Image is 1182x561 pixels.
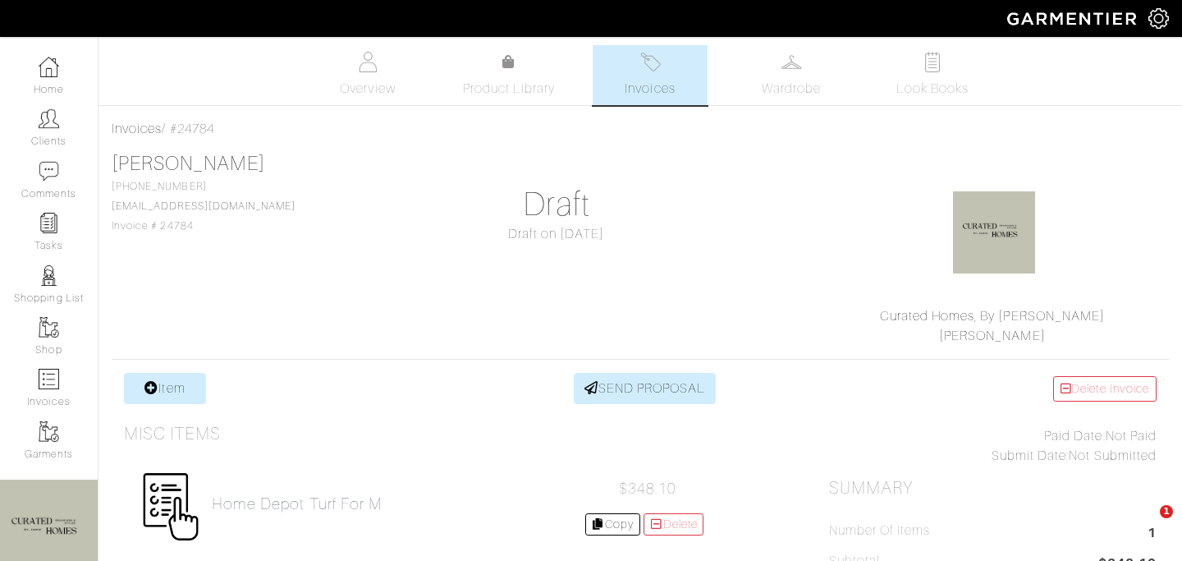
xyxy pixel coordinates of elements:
img: orders-icon-0abe47150d42831381b5fb84f609e132dff9fe21cb692f30cb5eec754e2cba89.png [39,369,59,389]
img: garments-icon-b7da505a4dc4fd61783c78ac3ca0ef83fa9d6f193b1c9dc38574b1d14d53ca28.png [39,421,59,442]
a: Delete Invoice [1053,376,1157,402]
a: Curated Homes, By [PERSON_NAME] [880,309,1106,324]
a: Look Books [875,45,990,105]
h2: Summary [829,478,1157,499]
span: Wardrobe [762,79,821,99]
span: Product Library [463,79,556,99]
img: todo-9ac3debb85659649dc8f770b8b6100bb5dab4b48dedcbae339e5042a72dfd3cc.svg [923,52,943,72]
a: Delete [644,513,704,536]
span: [PHONE_NUMBER] Invoice # 24784 [112,181,295,232]
a: Wardrobe [734,45,849,105]
img: reminder-icon-8004d30b9f0a5d33ae49ab947aed9ed385cf756f9e5892f1edd6e32f2345188e.png [39,213,59,233]
img: wardrobe-487a4870c1b7c33e795ec22d11cfc2ed9d08956e64fb3008fe2437562e282088.svg [781,52,802,72]
span: Invoices [625,79,675,99]
a: Item [124,373,206,404]
div: Not Paid Not Submitted [829,426,1157,466]
a: Copy [585,513,640,536]
span: Paid Date: [1044,429,1106,444]
iframe: Intercom live chat [1126,505,1166,545]
a: [PERSON_NAME] [939,329,1046,343]
a: SEND PROPOSAL [574,373,717,404]
a: Invoices [593,45,708,105]
a: Overview [310,45,425,105]
h5: Number of Items [829,523,931,539]
a: Invoices [112,122,162,136]
div: / #24784 [112,119,1169,139]
a: [EMAIL_ADDRESS][DOMAIN_NAME] [112,200,295,212]
img: f1sLSt6sjhtqviGWfno3z99v.jpg [953,191,1035,274]
img: clients-icon-6bae9207a08558b7cb47a8932f037763ab4055f8c8b6bfacd5dc20c3e0201464.png [39,108,59,129]
img: garments-icon-b7da505a4dc4fd61783c78ac3ca0ef83fa9d6f193b1c9dc38574b1d14d53ca28.png [39,317,59,338]
h3: Misc Items [124,424,222,444]
a: Home Depot Turf for M [212,494,382,513]
span: Submit Date: [992,448,1070,463]
a: Product Library [451,53,566,99]
span: Overview [340,79,395,99]
h1: Draft [392,185,720,224]
img: gear-icon-white-bd11855cb880d31180b6d7d6211b90ccbf57a29d726f0c71d8c61bd08dd39cc2.png [1148,8,1169,29]
img: dashboard-icon-dbcd8f5a0b271acd01030246c82b418ddd0df26cd7fceb0bd07c9910d44c42f6.png [39,57,59,77]
img: orders-27d20c2124de7fd6de4e0e44c1d41de31381a507db9b33961299e4e07d508b8c.svg [640,52,661,72]
img: stylists-icon-eb353228a002819b7ec25b43dbf5f0378dd9e0616d9560372ff212230b889e62.png [39,265,59,286]
span: 1 [1160,505,1173,518]
img: Womens_Miscellaneous-d673f60aaa87559a6952b59d05bf1b3a3b9c20a1534f02d223eac102529ca4c9.png [136,472,205,541]
span: Look Books [896,79,969,99]
div: Draft on [DATE] [392,224,720,244]
img: basicinfo-40fd8af6dae0f16599ec9e87c0ef1c0a1fdea2edbe929e3d69a839185d80c458.svg [358,52,378,72]
img: comment-icon-a0a6a9ef722e966f86d9cbdc48e553b5cf19dbc54f86b18d962a5391bc8f6eb6.png [39,161,59,182]
img: garmentier-logo-header-white-b43fb05a5012e4ada735d5af1a66efaba907eab6374d6393d1fbf88cb4ef424d.png [999,4,1148,33]
a: [PERSON_NAME] [112,153,265,174]
span: $348.10 [619,481,676,497]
